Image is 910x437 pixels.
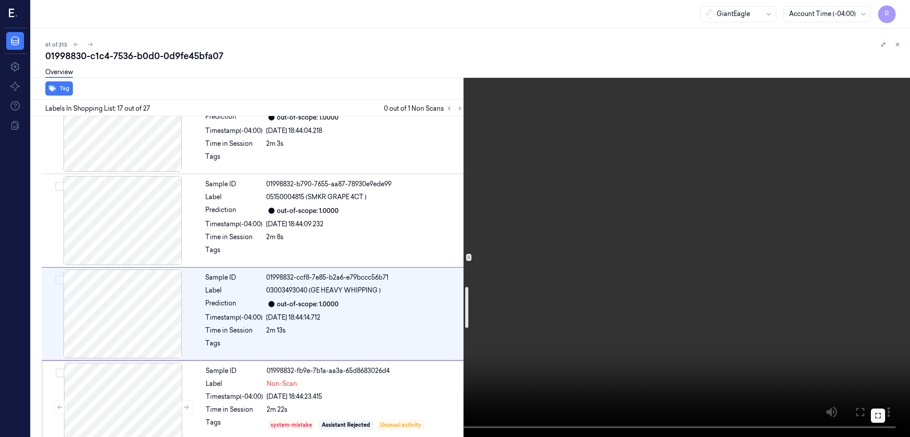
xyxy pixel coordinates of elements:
[206,379,263,389] div: Label
[266,233,463,242] div: 2m 8s
[384,103,465,114] span: 0 out of 1 Non Scans
[205,192,263,202] div: Label
[878,5,896,23] button: R
[277,113,339,122] div: out-of-scope: 1.0000
[266,139,463,148] div: 2m 3s
[205,180,263,189] div: Sample ID
[56,369,64,377] button: Select row
[266,126,463,136] div: [DATE] 18:44:04.218
[266,192,367,202] span: 05150004815 (SMKR GRAPE 4CT )
[277,206,339,216] div: out-of-scope: 1.0000
[322,421,370,429] div: Assistant Rejected
[266,313,463,322] div: [DATE] 18:44:14.712
[267,379,297,389] span: Non-Scan
[277,300,339,309] div: out-of-scope: 1.0000
[55,182,64,191] button: Select row
[45,50,903,62] div: 01998830-c1c4-7536-b0d0-0d9fe45bfa07
[266,326,463,335] div: 2m 13s
[205,245,263,260] div: Tags
[267,366,463,376] div: 01998832-fb9e-7b1a-aa3a-65d8683026d4
[205,112,263,123] div: Prediction
[205,339,263,353] div: Tags
[205,205,263,216] div: Prediction
[271,421,312,429] div: system-mistake
[205,139,263,148] div: Time in Session
[266,286,381,295] span: 03003493040 (GE HEAVY WHIPPING )
[205,152,263,166] div: Tags
[205,273,263,282] div: Sample ID
[45,41,67,48] span: 61 of 313
[205,126,263,136] div: Timestamp (-04:00)
[205,286,263,295] div: Label
[206,366,263,376] div: Sample ID
[206,405,263,414] div: Time in Session
[205,313,263,322] div: Timestamp (-04:00)
[206,418,263,432] div: Tags
[205,220,263,229] div: Timestamp (-04:00)
[266,180,463,189] div: 01998832-b790-7655-aa87-78930e9ede99
[205,233,263,242] div: Time in Session
[266,273,463,282] div: 01998832-ccf8-7e85-b2a6-e79bccc56b71
[205,299,263,309] div: Prediction
[205,326,263,335] div: Time in Session
[267,405,463,414] div: 2m 22s
[267,392,463,401] div: [DATE] 18:44:23.415
[206,392,263,401] div: Timestamp (-04:00)
[45,68,73,78] a: Overview
[45,104,150,113] span: Labels In Shopping List: 17 out of 27
[45,81,73,96] button: Tag
[266,220,463,229] div: [DATE] 18:44:09.232
[55,275,64,284] button: Select row
[380,421,421,429] div: Unusual activity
